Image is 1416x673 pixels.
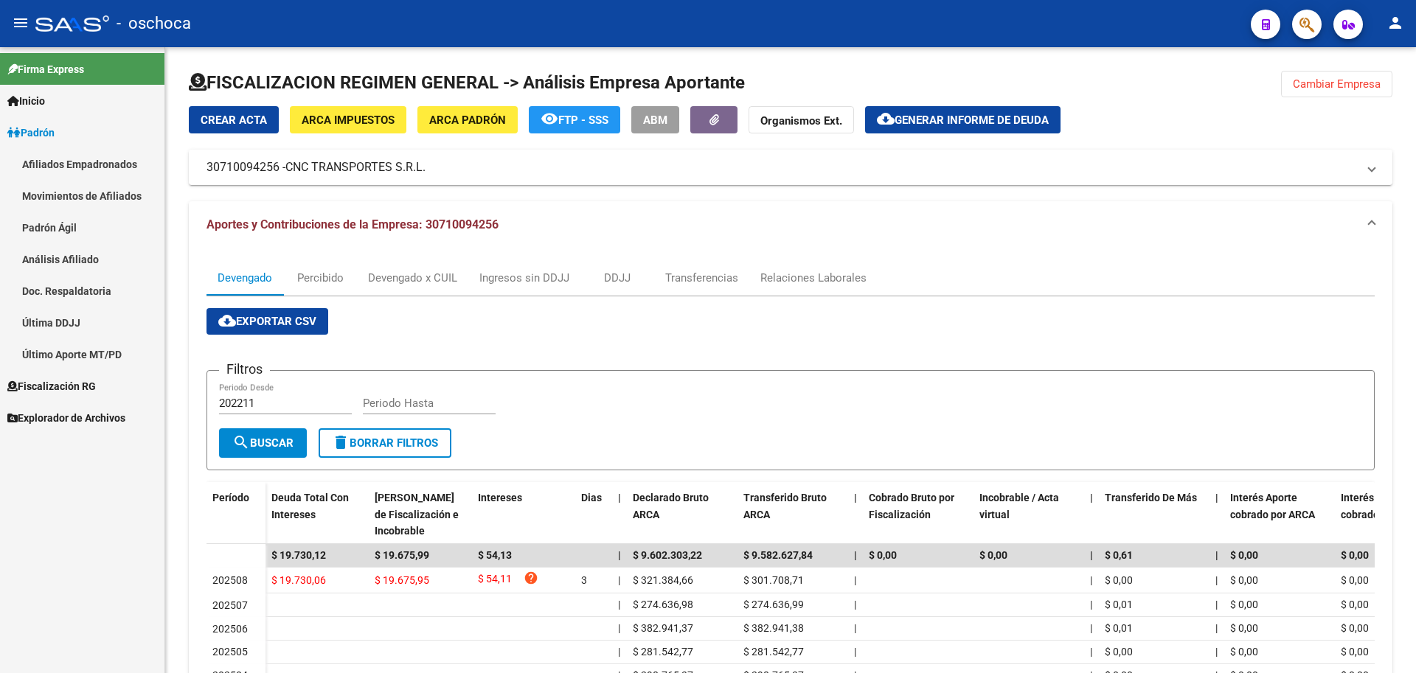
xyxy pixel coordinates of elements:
[854,574,856,586] span: |
[219,359,270,380] h3: Filtros
[212,599,248,611] span: 202507
[1341,599,1369,610] span: $ 0,00
[854,549,857,561] span: |
[1230,574,1258,586] span: $ 0,00
[558,114,608,127] span: FTP - SSS
[877,110,895,128] mat-icon: cloud_download
[332,433,350,451] mat-icon: delete
[863,482,974,547] datatable-header-cell: Cobrado Bruto por Fiscalización
[302,114,395,127] span: ARCA Impuestos
[206,159,1357,175] mat-panel-title: 30710094256 -
[633,574,693,586] span: $ 321.384,66
[1105,549,1133,561] span: $ 0,61
[524,571,538,585] i: help
[633,599,693,610] span: $ 274.636,98
[618,574,620,586] span: |
[332,436,438,450] span: Borrar Filtros
[206,482,265,544] datatable-header-cell: Período
[575,482,612,547] datatable-header-cell: Dias
[1215,599,1218,610] span: |
[633,646,693,658] span: $ 281.542,77
[271,492,349,520] span: Deuda Total Con Intereses
[581,574,587,586] span: 3
[854,622,856,634] span: |
[478,571,512,590] span: $ 54,11
[643,114,667,127] span: ABM
[189,201,1392,248] mat-expansion-panel-header: Aportes y Contribuciones de la Empresa: 30710094256
[189,150,1392,185] mat-expansion-panel-header: 30710094256 -CNC TRANSPORTES S.R.L.
[869,549,897,561] span: $ 0,00
[479,270,569,286] div: Ingresos sin DDJJ
[1105,599,1133,610] span: $ 0,01
[201,114,267,127] span: Crear Acta
[189,106,279,133] button: Crear Acta
[1230,599,1258,610] span: $ 0,00
[1215,549,1218,561] span: |
[12,14,29,32] mat-icon: menu
[974,482,1084,547] datatable-header-cell: Incobrable / Acta virtual
[212,492,249,503] span: Período
[612,482,627,547] datatable-header-cell: |
[865,106,1061,133] button: Generar informe de deuda
[743,492,827,520] span: Transferido Bruto ARCA
[1341,549,1369,561] span: $ 0,00
[212,646,248,658] span: 202505
[206,308,328,335] button: Exportar CSV
[743,549,813,561] span: $ 9.582.627,84
[1099,482,1209,547] datatable-header-cell: Transferido De Más
[319,428,451,458] button: Borrar Filtros
[375,574,429,586] span: $ 19.675,95
[760,114,842,128] strong: Organismos Ext.
[604,270,631,286] div: DDJJ
[1105,646,1133,658] span: $ 0,00
[7,378,96,394] span: Fiscalización RG
[218,315,316,328] span: Exportar CSV
[618,599,620,610] span: |
[1230,549,1258,561] span: $ 0,00
[297,270,344,286] div: Percibido
[375,492,459,537] span: [PERSON_NAME] de Fiscalización e Incobrable
[1090,646,1092,658] span: |
[232,433,250,451] mat-icon: search
[1090,599,1092,610] span: |
[429,114,506,127] span: ARCA Padrón
[1215,574,1218,586] span: |
[1090,622,1092,634] span: |
[117,7,191,40] span: - oschoca
[218,312,236,329] mat-icon: cloud_download
[749,106,854,133] button: Organismos Ext.
[232,436,294,450] span: Buscar
[271,574,326,586] span: $ 19.730,06
[189,71,745,94] h1: FISCALIZACION REGIMEN GENERAL -> Análisis Empresa Aportante
[627,482,737,547] datatable-header-cell: Declarado Bruto ARCA
[212,574,248,586] span: 202508
[869,492,954,520] span: Cobrado Bruto por Fiscalización
[369,482,472,547] datatable-header-cell: Deuda Bruta Neto de Fiscalización e Incobrable
[1105,622,1133,634] span: $ 0,01
[7,61,84,77] span: Firma Express
[1230,646,1258,658] span: $ 0,00
[618,549,621,561] span: |
[1090,574,1092,586] span: |
[743,574,804,586] span: $ 301.708,71
[1224,482,1335,547] datatable-header-cell: Interés Aporte cobrado por ARCA
[1084,482,1099,547] datatable-header-cell: |
[1215,492,1218,503] span: |
[285,159,426,175] span: CNC TRANSPORTES S.R.L.
[1105,492,1197,503] span: Transferido De Más
[212,623,248,635] span: 202506
[1090,492,1093,503] span: |
[633,622,693,634] span: $ 382.941,37
[375,549,429,561] span: $ 19.675,99
[1341,574,1369,586] span: $ 0,00
[1209,482,1224,547] datatable-header-cell: |
[760,270,867,286] div: Relaciones Laborales
[743,622,804,634] span: $ 382.941,38
[1341,646,1369,658] span: $ 0,00
[854,599,856,610] span: |
[1105,574,1133,586] span: $ 0,00
[618,492,621,503] span: |
[743,646,804,658] span: $ 281.542,77
[206,217,499,231] span: Aportes y Contribuciones de la Empresa: 30710094256
[7,125,55,141] span: Padrón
